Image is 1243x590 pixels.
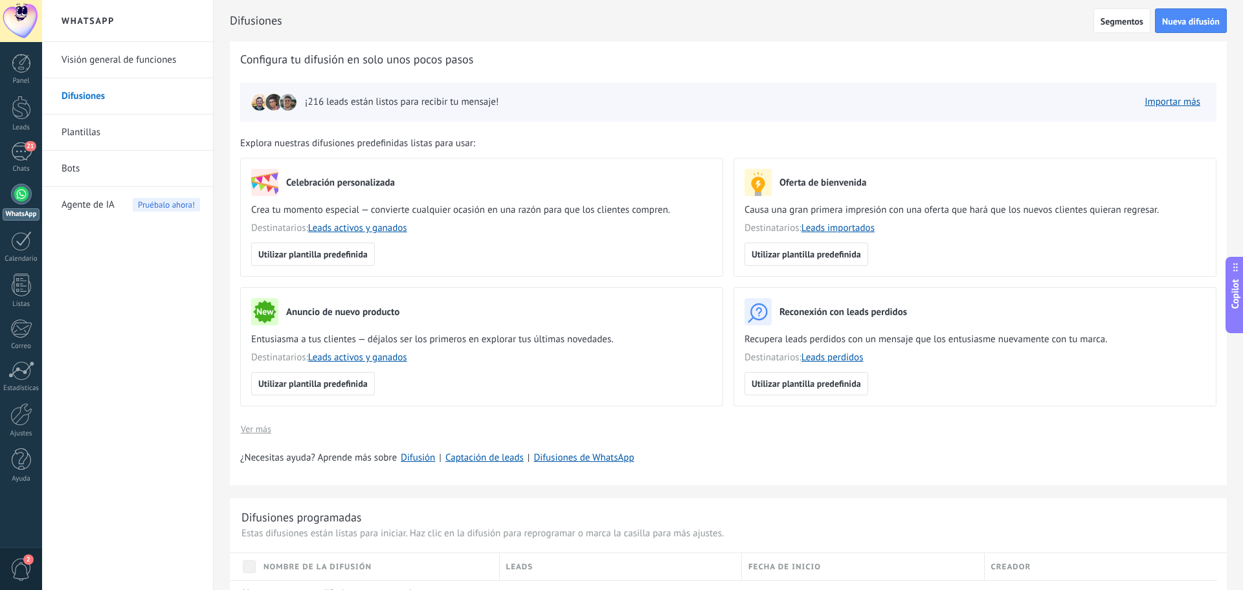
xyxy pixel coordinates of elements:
[3,208,39,221] div: WhatsApp
[251,351,712,364] span: Destinatarios:
[3,255,40,263] div: Calendario
[3,384,40,393] div: Estadísticas
[240,419,272,439] button: Ver más
[3,430,40,438] div: Ajustes
[62,187,115,223] span: Agente de IA
[752,250,861,259] span: Utilizar plantilla predefinida
[263,561,372,573] span: Nombre de la difusión
[42,115,213,151] li: Plantillas
[286,306,399,318] h3: Anuncio de nuevo producto
[3,475,40,483] div: Ayuda
[779,177,866,189] h3: Oferta de bienvenida
[241,527,1215,540] p: Estas difusiones están listas para iniciar. Haz clic en la difusión para reprogramar o marca la c...
[1101,17,1143,26] span: Segmentos
[240,452,397,464] span: ¿Necesitas ayuda? Aprende más sobre
[3,77,40,85] div: Panel
[1093,8,1150,33] button: Segmentos
[801,222,875,234] a: Leads importados
[1155,8,1227,33] button: Nueva difusión
[745,204,1205,217] span: Causa una gran primera impresión con una oferta que hará que los nuevos clientes quieran regresar.
[445,452,524,464] a: Captación de leads
[251,372,375,395] button: Utilizar plantilla predefinida
[752,379,861,388] span: Utilizar plantilla predefinida
[240,452,1216,464] div: | |
[3,300,40,309] div: Listas
[745,372,868,395] button: Utilizar plantilla predefinida
[62,42,200,78] a: Visión general de funciones
[240,52,473,67] span: Configura tu difusión en solo unos pocos pasos
[62,115,200,151] a: Plantillas
[241,510,361,525] div: Difusiones programadas
[3,165,40,173] div: Chats
[3,124,40,132] div: Leads
[42,42,213,78] li: Visión general de funciones
[1145,96,1200,108] a: Importar más
[745,243,868,266] button: Utilizar plantilla predefinida
[23,554,34,565] span: 2
[265,93,283,111] img: leadIcon
[42,78,213,115] li: Difusiones
[745,351,1205,364] span: Destinatarios:
[241,424,271,433] span: Ver más
[801,351,864,364] a: Leads perdidos
[308,351,407,364] a: Leads activos y ganados
[286,177,395,189] h3: Celebración personalizada
[251,93,269,111] img: leadIcon
[251,243,375,266] button: Utilizar plantilla predefinida
[1162,17,1220,26] span: Nueva difusión
[1139,93,1206,112] button: Importar más
[251,222,712,235] span: Destinatarios:
[133,198,200,212] span: Pruébalo ahora!
[62,187,200,223] a: Agente de IAPruébalo ahora!
[533,452,634,464] a: Difusiones de WhatsApp
[305,96,498,109] span: ¡216 leads están listos para recibir tu mensaje!
[1229,279,1242,309] span: Copilot
[258,250,368,259] span: Utilizar plantilla predefinida
[240,137,475,150] span: Explora nuestras difusiones predefinidas listas para usar:
[42,187,213,223] li: Agente de IA
[745,333,1205,346] span: Recupera leads perdidos con un mensaje que los entusiasme nuevamente con tu marca.
[748,561,821,573] span: Fecha de inicio
[506,561,533,573] span: Leads
[279,93,297,111] img: leadIcon
[401,452,435,464] a: Difusión
[258,379,368,388] span: Utilizar plantilla predefinida
[3,342,40,351] div: Correo
[308,222,407,234] a: Leads activos y ganados
[251,333,712,346] span: Entusiasma a tus clientes — déjalos ser los primeros en explorar tus últimas novedades.
[25,141,36,151] span: 21
[991,561,1031,573] span: Creador
[251,204,712,217] span: Crea tu momento especial — convierte cualquier ocasión en una razón para que los clientes compren.
[745,222,1205,235] span: Destinatarios:
[62,151,200,187] a: Bots
[62,78,200,115] a: Difusiones
[230,8,1093,34] h2: Difusiones
[779,306,907,318] h3: Reconexión con leads perdidos
[42,151,213,187] li: Bots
